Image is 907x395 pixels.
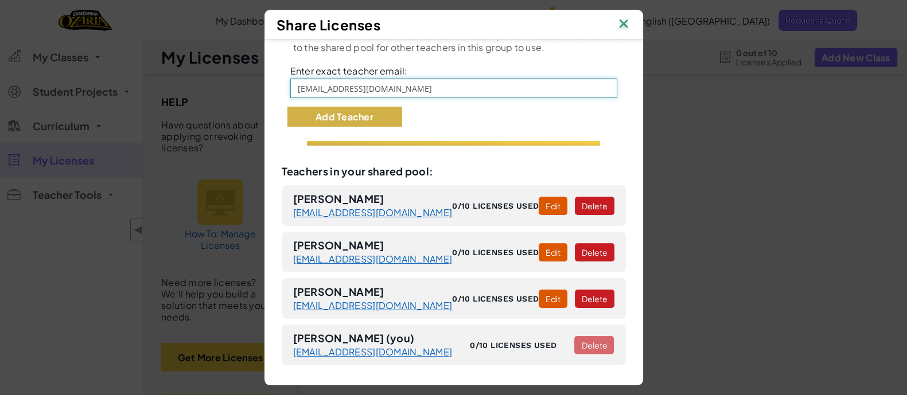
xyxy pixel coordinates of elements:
[290,65,408,77] span: Enter exact teacher email:
[293,285,453,299] span: [PERSON_NAME]
[452,294,539,304] span: 0/10 licenses used
[575,243,614,261] button: Delete
[575,290,614,308] button: Delete
[282,165,434,178] span: Teachers in your shared pool:
[293,206,453,220] a: [EMAIL_ADDRESS][DOMAIN_NAME]
[293,30,637,53] li: When teachers revoke licenses from students, the licenses will be returned to the shared pool for...
[293,238,453,252] span: [PERSON_NAME]
[539,197,567,215] button: Edit
[293,331,453,345] span: [PERSON_NAME] (you)
[575,197,614,215] button: Delete
[293,192,453,206] span: [PERSON_NAME]
[539,290,567,308] button: Edit
[287,107,402,127] button: Add Teacher
[293,299,453,312] a: [EMAIL_ADDRESS][DOMAIN_NAME]
[452,201,539,211] span: 0/10 licenses used
[452,247,539,257] span: 0/10 licenses used
[293,252,453,266] a: [EMAIL_ADDRESS][DOMAIN_NAME]
[470,340,556,350] span: 0/10 licenses used
[293,345,453,359] a: [EMAIL_ADDRESS][DOMAIN_NAME]
[539,243,567,261] button: Edit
